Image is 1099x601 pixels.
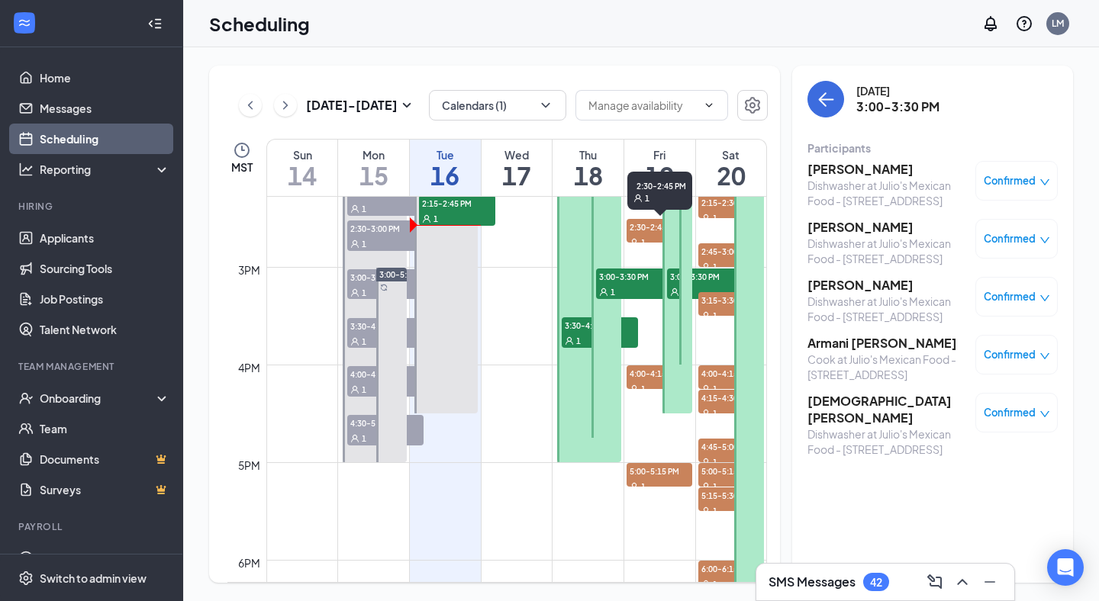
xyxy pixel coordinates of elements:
[40,390,157,406] div: Onboarding
[17,15,32,31] svg: WorkstreamLogo
[713,579,717,590] span: 1
[274,94,297,117] button: ChevronRight
[482,147,553,162] div: Wed
[624,162,695,188] h1: 19
[40,93,170,124] a: Messages
[267,162,337,188] h1: 14
[278,96,293,114] svg: ChevronRight
[306,97,398,114] h3: [DATE] - [DATE]
[347,318,424,333] span: 3:30-4:00 PM
[18,200,167,213] div: Hiring
[235,262,263,278] div: 3pm
[1039,293,1050,304] span: down
[40,474,170,505] a: SurveysCrown
[338,162,409,188] h1: 15
[630,238,639,247] svg: User
[807,393,968,426] h3: [DEMOGRAPHIC_DATA][PERSON_NAME]
[347,269,424,284] span: 3:00-3:30 PM
[698,561,764,576] span: 6:00-6:15 PM
[698,439,764,454] span: 4:45-5:00 PM
[538,98,553,113] svg: ChevronDown
[701,214,711,223] svg: User
[633,178,686,193] span: 2:30-2:45 PM
[807,161,968,178] h3: [PERSON_NAME]
[347,415,424,430] span: 4:30-5:00 PM
[624,140,695,196] a: September 19, 2025
[362,204,366,214] span: 1
[807,178,968,208] div: Dishwasher at Julio's Mexican Food - [STREET_ADDRESS]
[18,390,34,406] svg: UserCheck
[350,288,359,297] svg: User
[18,520,167,533] div: Payroll
[696,162,766,188] h1: 20
[698,487,764,503] span: 5:15-5:30 PM
[350,434,359,443] svg: User
[670,288,679,297] svg: User
[235,359,263,376] div: 4pm
[40,413,170,444] a: Team
[1039,235,1050,246] span: down
[482,162,553,188] h1: 17
[701,384,711,394] svg: User
[40,543,170,574] a: PayrollCrown
[645,193,649,204] span: 1
[701,458,711,467] svg: User
[856,83,939,98] div: [DATE]
[641,481,646,492] span: 1
[243,96,258,114] svg: ChevronLeft
[398,96,416,114] svg: SmallChevronDown
[701,506,711,516] svg: User
[588,97,697,114] input: Manage availability
[40,223,170,253] a: Applicants
[984,347,1036,362] span: Confirmed
[807,426,968,457] div: Dishwasher at Julio's Mexican Food - [STREET_ADDRESS]
[701,311,711,320] svg: User
[737,90,768,121] a: Settings
[624,147,695,162] div: Fri
[630,384,639,394] svg: User
[698,365,764,381] span: 4:00-4:15 PM
[698,194,764,210] span: 2:15-2:30 PM
[482,140,553,196] a: September 17, 2025
[696,147,766,162] div: Sat
[981,573,999,591] svg: Minimize
[1047,549,1084,586] div: Open Intercom Messenger
[696,140,766,196] a: September 20, 2025
[1039,409,1050,419] span: down
[338,147,409,162] div: Mon
[701,409,711,418] svg: User
[807,81,844,117] button: back-button
[40,570,147,586] div: Switch to admin view
[267,147,337,162] div: Sun
[713,457,717,468] span: 1
[701,580,711,589] svg: User
[953,573,972,591] svg: ChevronUp
[350,337,359,346] svg: User
[576,336,581,346] span: 1
[350,204,359,214] svg: User
[1039,177,1050,188] span: down
[627,463,692,478] span: 5:00-5:15 PM
[362,239,366,249] span: 1
[950,570,975,594] button: ChevronUp
[239,94,262,117] button: ChevronLeft
[40,162,171,177] div: Reporting
[40,444,170,474] a: DocumentsCrown
[698,463,764,478] span: 5:00-5:15 PM
[233,141,251,159] svg: Clock
[209,11,310,37] h1: Scheduling
[769,574,856,590] h3: SMS Messages
[926,573,944,591] svg: ComposeMessage
[379,269,429,280] span: 3:00-5:00 PM
[923,570,947,594] button: ComposeMessage
[410,162,481,188] h1: 16
[40,314,170,345] a: Talent Network
[231,159,253,175] span: MST
[984,173,1036,188] span: Confirmed
[235,457,263,474] div: 5pm
[703,99,715,111] svg: ChevronDown
[410,140,481,196] a: September 16, 2025
[981,14,1000,33] svg: Notifications
[553,147,624,162] div: Thu
[553,140,624,196] a: September 18, 2025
